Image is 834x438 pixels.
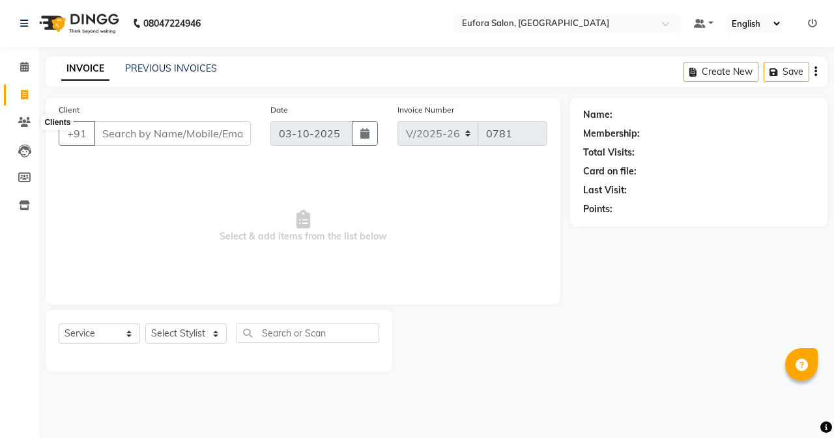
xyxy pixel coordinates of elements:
[583,108,612,122] div: Name:
[59,121,95,146] button: +91
[33,5,122,42] img: logo
[583,184,627,197] div: Last Visit:
[270,104,288,116] label: Date
[59,161,547,292] span: Select & add items from the list below
[125,62,217,74] a: PREVIOUS INVOICES
[397,104,454,116] label: Invoice Number
[94,121,251,146] input: Search by Name/Mobile/Email/Code
[61,57,109,81] a: INVOICE
[764,62,809,82] button: Save
[583,127,640,141] div: Membership:
[237,323,379,343] input: Search or Scan
[683,62,758,82] button: Create New
[583,202,612,216] div: Points:
[583,146,635,159] div: Total Visits:
[41,115,74,130] div: Clients
[583,165,637,178] div: Card on file:
[143,5,201,42] b: 08047224946
[59,104,79,116] label: Client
